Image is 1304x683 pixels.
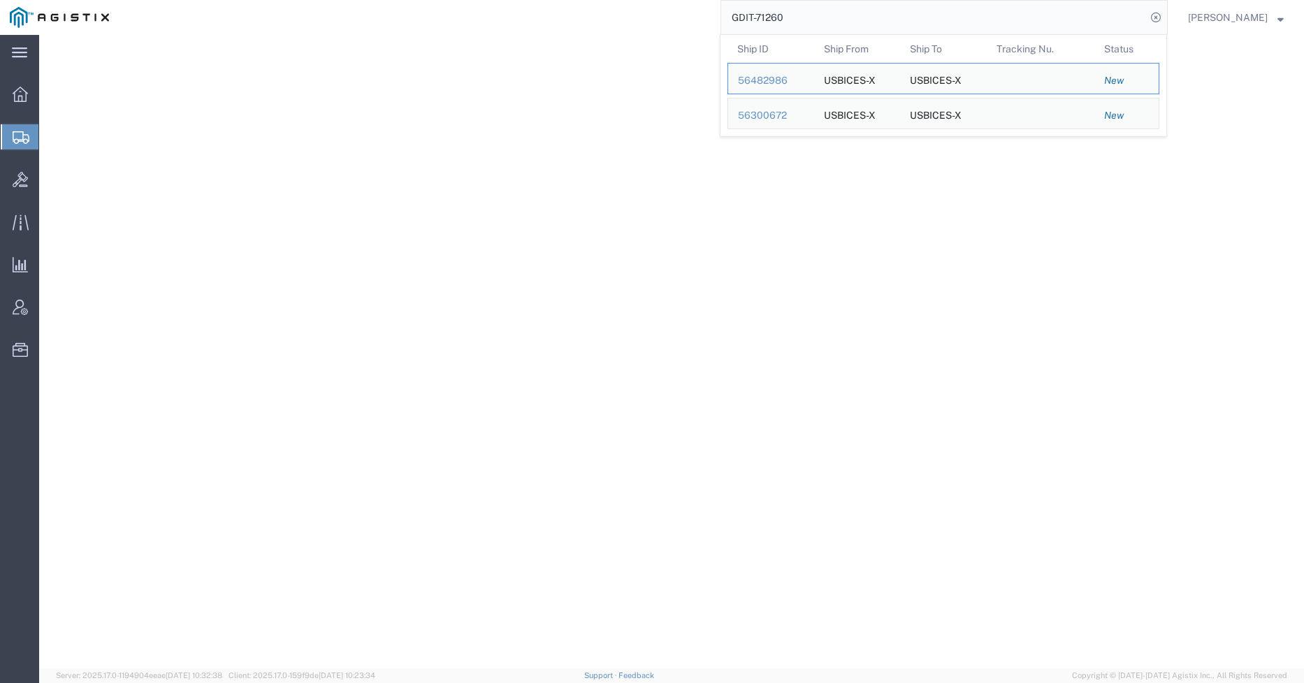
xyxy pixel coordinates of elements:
span: Server: 2025.17.0-1194904eeae [56,671,222,680]
div: New [1104,73,1149,88]
a: Support [584,671,619,680]
span: Copyright © [DATE]-[DATE] Agistix Inc., All Rights Reserved [1072,670,1287,682]
input: Search for shipment number, reference number [721,1,1146,34]
th: Ship To [900,35,987,63]
img: logo [10,7,109,28]
th: Status [1094,35,1159,63]
th: Tracking Nu. [987,35,1095,63]
div: USBICES-X [910,98,962,128]
button: [PERSON_NAME] [1187,9,1284,26]
div: USBICES-X [910,64,962,94]
div: USBICES-X [824,64,876,94]
th: Ship From [814,35,901,63]
div: New [1104,108,1149,123]
table: Search Results [727,35,1166,136]
span: Andrew Wacyra [1188,10,1268,25]
th: Ship ID [727,35,814,63]
div: 56300672 [738,108,804,123]
iframe: FS Legacy Container [39,35,1304,668]
span: Client: 2025.17.0-159f9de [229,671,375,680]
a: Feedback [618,671,654,680]
div: USBICES-X [824,98,876,128]
div: 56482986 [738,73,804,88]
span: [DATE] 10:32:38 [166,671,222,680]
span: [DATE] 10:23:34 [319,671,375,680]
